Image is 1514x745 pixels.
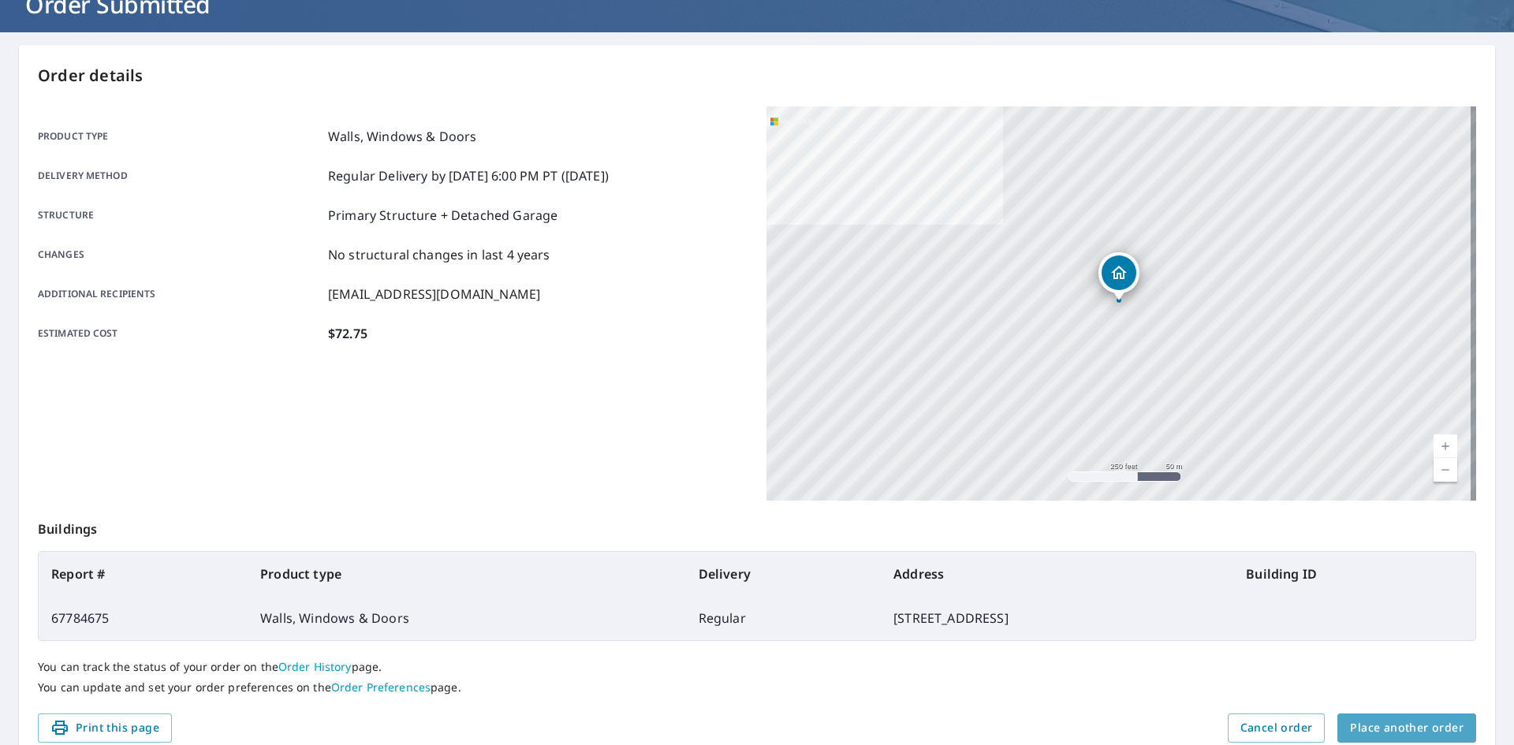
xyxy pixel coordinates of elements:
p: Product type [38,127,322,146]
p: Regular Delivery by [DATE] 6:00 PM PT ([DATE]) [328,166,609,185]
p: Walls, Windows & Doors [328,127,476,146]
th: Address [881,552,1233,596]
button: Print this page [38,713,172,743]
p: Primary Structure + Detached Garage [328,206,557,225]
p: You can update and set your order preferences on the page. [38,680,1476,695]
td: [STREET_ADDRESS] [881,596,1233,640]
p: Structure [38,206,322,225]
td: Regular [686,596,882,640]
th: Building ID [1233,552,1475,596]
a: Order History [278,659,352,674]
p: Estimated cost [38,324,322,343]
p: Changes [38,245,322,264]
a: Order Preferences [331,680,431,695]
p: You can track the status of your order on the page. [38,660,1476,674]
a: Current Level 17, Zoom Out [1434,458,1457,482]
p: $72.75 [328,324,367,343]
button: Place another order [1337,713,1476,743]
td: 67784675 [39,596,248,640]
p: Additional recipients [38,285,322,304]
th: Product type [248,552,685,596]
p: [EMAIL_ADDRESS][DOMAIN_NAME] [328,285,540,304]
button: Cancel order [1228,713,1326,743]
th: Delivery [686,552,882,596]
td: Walls, Windows & Doors [248,596,685,640]
th: Report # [39,552,248,596]
p: No structural changes in last 4 years [328,245,550,264]
span: Print this page [50,718,159,738]
span: Place another order [1350,718,1464,738]
p: Order details [38,64,1476,88]
a: Current Level 17, Zoom In [1434,434,1457,458]
span: Cancel order [1240,718,1313,738]
p: Delivery method [38,166,322,185]
div: Dropped pin, building 1, Residential property, 5237 Buckingham Ave Portage, IN 46368 [1098,252,1139,301]
p: Buildings [38,501,1476,551]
